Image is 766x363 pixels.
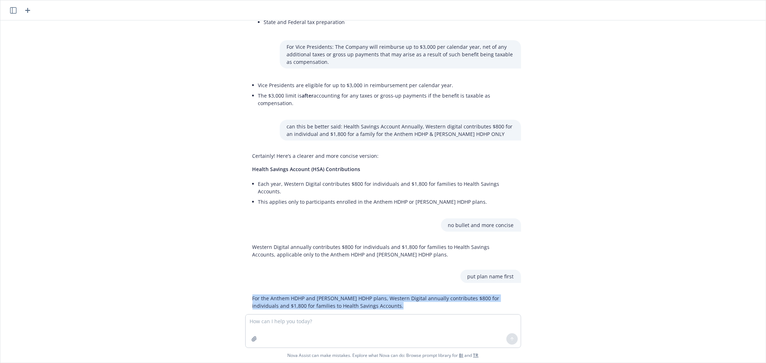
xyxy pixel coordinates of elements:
p: For the Anthem HDHP and [PERSON_NAME] HDHP plans, Western Digital annually contributes $800 for i... [252,294,514,310]
span: Health Savings Account (HSA) Contributions [252,166,361,173]
li: The $3,000 limit is accounting for any taxes or gross-up payments if the benefit is taxable as co... [258,90,514,108]
li: This applies only to participants enrolled in the Anthem HDHP or [PERSON_NAME] HDHP plans. [258,197,514,207]
a: BI [459,352,464,358]
p: no bullet and more concise [448,221,514,229]
li: Each year, Western Digital contributes $800 for individuals and $1,800 for families to Health Sav... [258,179,514,197]
p: put plan name first [468,273,514,280]
span: Nova Assist can make mistakes. Explore what Nova can do: Browse prompt library for and [3,348,763,363]
a: TR [473,352,479,358]
li: State and Federal tax preparation [264,17,514,27]
p: Western Digital annually contributes $800 for individuals and $1,800 for families to Health Savin... [252,243,514,258]
span: after [302,92,314,99]
li: Vice Presidents are eligible for up to $3,000 in reimbursement per calendar year. [258,80,514,90]
p: Certainly! Here’s a clearer and more concise version: [252,152,514,160]
p: For Vice Presidents: The Company will reimburse up to $3,000 per calendar year, net of any additi... [287,43,514,66]
p: can this be better said: Health Savings Account Annually, Western digital contributes $800 for an... [287,123,514,138]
